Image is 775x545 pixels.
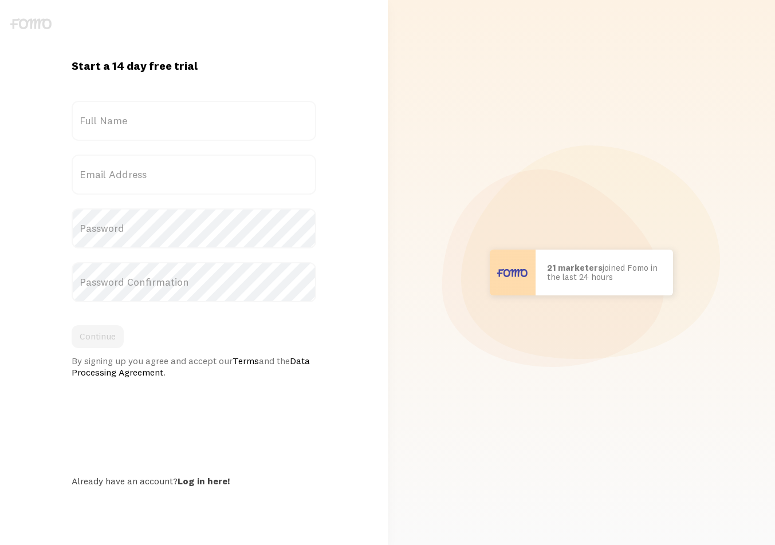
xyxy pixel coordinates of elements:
img: User avatar [490,250,536,295]
div: By signing up you agree and accept our and the . [72,355,316,378]
a: Log in here! [178,475,230,487]
a: Data Processing Agreement [72,355,310,378]
label: Full Name [72,101,316,141]
a: Terms [233,355,259,366]
label: Email Address [72,155,316,195]
img: fomo-logo-gray-b99e0e8ada9f9040e2984d0d95b3b12da0074ffd48d1e5cb62ac37fc77b0b268.svg [10,18,52,29]
b: 21 marketers [547,262,603,273]
div: Already have an account? [72,475,316,487]
label: Password Confirmation [72,262,316,302]
h1: Start a 14 day free trial [72,58,316,73]
label: Password [72,208,316,248]
p: joined Fomo in the last 24 hours [547,263,662,282]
